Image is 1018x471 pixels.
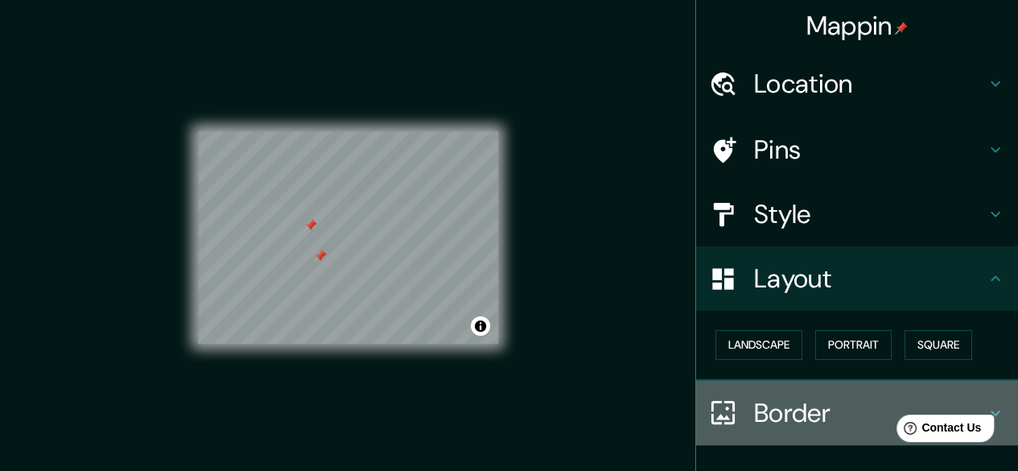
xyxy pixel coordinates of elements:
[696,246,1018,311] div: Layout
[696,52,1018,116] div: Location
[198,131,498,344] canvas: Map
[754,262,986,295] h4: Layout
[754,198,986,230] h4: Style
[905,330,972,360] button: Square
[815,330,892,360] button: Portrait
[696,118,1018,182] div: Pins
[754,397,986,429] h4: Border
[696,182,1018,246] div: Style
[754,68,986,100] h4: Location
[806,10,909,42] h4: Mappin
[715,330,802,360] button: Landscape
[895,22,908,35] img: pin-icon.png
[471,316,490,336] button: Toggle attribution
[696,381,1018,445] div: Border
[754,134,986,166] h4: Pins
[875,408,1000,453] iframe: Help widget launcher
